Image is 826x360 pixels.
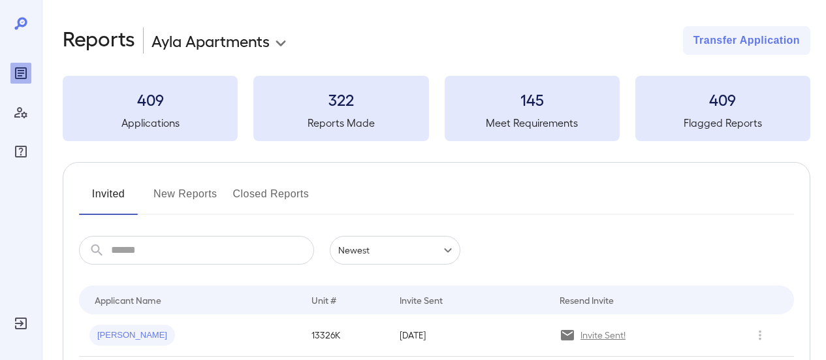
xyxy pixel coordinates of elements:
[151,30,270,51] p: Ayla Apartments
[79,184,138,215] button: Invited
[63,115,238,131] h5: Applications
[10,102,31,123] div: Manage Users
[253,89,428,110] h3: 322
[89,329,175,342] span: [PERSON_NAME]
[400,292,443,308] div: Invite Sent
[63,89,238,110] h3: 409
[580,329,626,342] p: Invite Sent!
[10,141,31,162] div: FAQ
[750,325,770,346] button: Row Actions
[311,292,336,308] div: Unit #
[683,26,810,55] button: Transfer Application
[560,292,614,308] div: Resend Invite
[153,184,217,215] button: New Reports
[63,76,810,141] summary: 409Applications322Reports Made145Meet Requirements409Flagged Reports
[445,115,620,131] h5: Meet Requirements
[63,26,135,55] h2: Reports
[301,314,390,357] td: 13326K
[635,89,810,110] h3: 409
[10,313,31,334] div: Log Out
[635,115,810,131] h5: Flagged Reports
[445,89,620,110] h3: 145
[95,292,161,308] div: Applicant Name
[233,184,310,215] button: Closed Reports
[10,63,31,84] div: Reports
[253,115,428,131] h5: Reports Made
[389,314,549,357] td: [DATE]
[330,236,460,265] div: Newest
